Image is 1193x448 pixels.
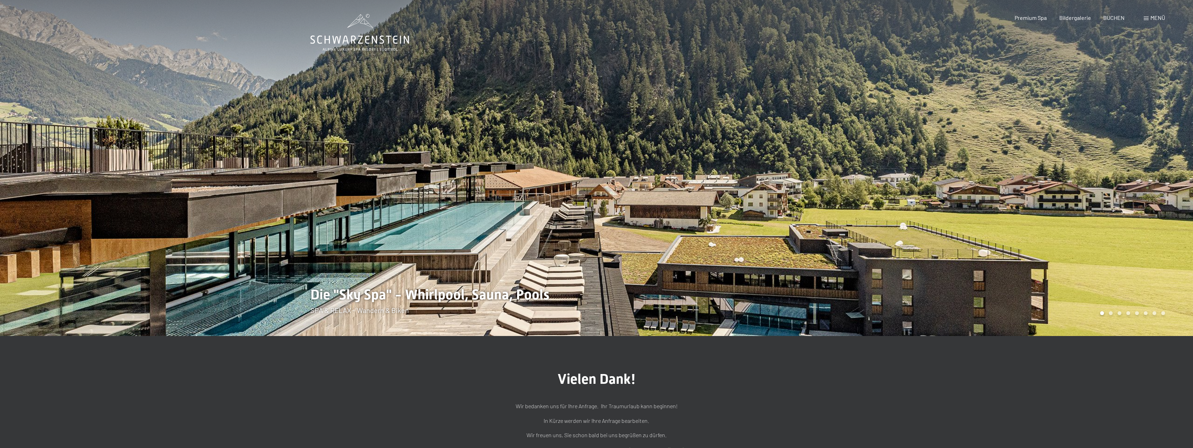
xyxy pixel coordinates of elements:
[1103,14,1125,21] a: BUCHEN
[1098,311,1165,315] div: Carousel Pagination
[422,416,771,425] p: In Kürze werden wir Ihre Anfrage bearbeiten.
[422,431,771,440] p: Wir freuen uns, Sie schon bald bei uns begrüßen zu dürfen.
[1144,311,1148,315] div: Carousel Page 6
[558,371,636,387] span: Vielen Dank!
[1100,311,1104,315] div: Carousel Page 1 (Current Slide)
[1135,311,1139,315] div: Carousel Page 5
[1059,14,1091,21] a: Bildergalerie
[422,402,771,411] p: Wir bedanken uns für Ihre Anfrage. Ihr Traumurlaub kann beginnen!
[1153,311,1156,315] div: Carousel Page 7
[1015,14,1047,21] a: Premium Spa
[1126,311,1130,315] div: Carousel Page 4
[1161,311,1165,315] div: Carousel Page 8
[1109,311,1113,315] div: Carousel Page 2
[1150,14,1165,21] span: Menü
[1118,311,1121,315] div: Carousel Page 3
